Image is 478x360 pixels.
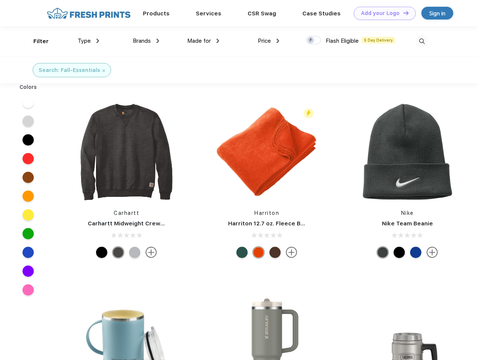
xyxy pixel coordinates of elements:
div: Black [394,247,405,258]
div: Sign in [429,9,445,18]
a: Carhartt Midweight Crewneck Sweatshirt [88,220,207,227]
span: Price [258,37,271,44]
div: Filter [33,37,49,46]
img: DT [403,11,409,15]
div: Anthracite [377,247,388,258]
div: Search: Fall-Essentials [39,66,100,74]
div: Game Royal [410,247,421,258]
div: Cocoa [269,247,281,258]
a: Products [143,10,170,17]
span: Brands [133,37,151,44]
img: desktop_search.svg [416,35,428,48]
img: more.svg [146,247,157,258]
img: dropdown.png [156,39,159,43]
a: Sign in [421,7,453,19]
img: more.svg [427,247,438,258]
img: dropdown.png [96,39,99,43]
a: Harriton [254,210,279,216]
div: Carbon Heather [113,247,124,258]
img: func=resize&h=266 [217,102,317,202]
span: 5 Day Delivery [362,37,395,43]
img: fo%20logo%202.webp [45,7,133,20]
a: Harriton 12.7 oz. Fleece Blanket [228,220,319,227]
img: dropdown.png [277,39,279,43]
img: func=resize&h=266 [358,102,457,202]
a: Carhartt [114,210,139,216]
span: Flash Eligible [326,37,359,44]
span: Made for [187,37,211,44]
div: Add your Logo [361,10,400,16]
div: Orange [253,247,264,258]
img: flash_active_toggle.svg [304,108,314,118]
img: dropdown.png [216,39,219,43]
a: Nike [401,210,414,216]
div: Colors [14,83,43,91]
img: filter_cancel.svg [102,69,105,72]
span: Type [78,37,91,44]
img: more.svg [286,247,297,258]
div: Hunter [236,247,248,258]
div: Heather Grey [129,247,140,258]
a: Nike Team Beanie [382,220,433,227]
div: Black [96,247,107,258]
img: func=resize&h=266 [77,102,176,202]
